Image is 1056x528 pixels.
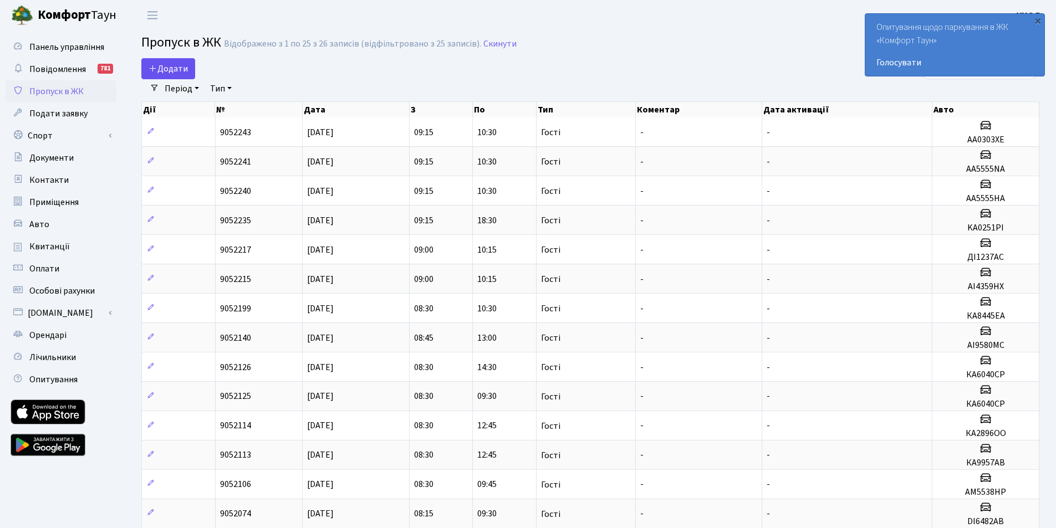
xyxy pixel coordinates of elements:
span: 9052074 [220,508,251,520]
th: Тип [537,102,636,117]
span: Гості [541,304,560,313]
span: - [767,449,770,462]
span: - [640,185,644,197]
h5: АА5555NA [937,164,1034,175]
span: 9052106 [220,479,251,491]
span: Гості [541,334,560,342]
span: 09:15 [414,185,433,197]
th: № [215,102,303,117]
img: logo.png [11,4,33,27]
th: По [473,102,537,117]
a: [DOMAIN_NAME] [6,302,116,324]
th: Авто [932,102,1039,117]
span: 10:30 [477,185,497,197]
span: 08:30 [414,391,433,403]
span: Гості [541,216,560,225]
span: 12:45 [477,420,497,432]
h5: КА6040СР [937,399,1034,409]
span: [DATE] [307,185,334,197]
span: Оплати [29,263,59,275]
span: - [767,185,770,197]
span: 08:30 [414,361,433,373]
span: [DATE] [307,126,334,139]
span: - [640,156,644,168]
span: 09:00 [414,244,433,256]
span: 10:30 [477,303,497,315]
span: 09:15 [414,126,433,139]
span: [DATE] [307,214,334,227]
h5: ДІ1237АС [937,252,1034,263]
th: З [410,102,473,117]
span: Гості [541,187,560,196]
span: 9052113 [220,449,251,462]
span: Повідомлення [29,63,86,75]
span: - [767,244,770,256]
span: Гості [541,245,560,254]
span: Авто [29,218,49,230]
span: 9052235 [220,214,251,227]
a: Лічильники [6,346,116,368]
h5: AI9580MC [937,340,1034,351]
span: - [767,214,770,227]
span: [DATE] [307,420,334,432]
span: [DATE] [307,273,334,285]
span: [DATE] [307,479,334,491]
span: - [640,126,644,139]
span: - [640,479,644,491]
span: Лічильники [29,351,76,363]
span: Панель управління [29,41,104,53]
span: - [640,214,644,227]
span: [DATE] [307,361,334,373]
a: Спорт [6,125,116,147]
span: - [640,273,644,285]
span: Подати заявку [29,107,88,120]
span: - [767,332,770,344]
span: 08:30 [414,420,433,432]
span: 08:15 [414,508,433,520]
span: 9052240 [220,185,251,197]
span: - [767,420,770,432]
span: - [767,479,770,491]
span: [DATE] [307,244,334,256]
span: - [767,273,770,285]
span: 12:45 [477,449,497,462]
span: Гості [541,451,560,460]
h5: КА9957АВ [937,458,1034,468]
span: - [640,332,644,344]
th: Коментар [636,102,762,117]
h5: АА0303ХЕ [937,135,1034,145]
b: УНО Р. [1017,9,1043,22]
a: Скинути [483,39,517,49]
span: 9052217 [220,244,251,256]
a: Авто [6,213,116,235]
span: Особові рахунки [29,285,95,297]
h5: АІ4359НХ [937,281,1034,292]
span: - [640,508,644,520]
span: 9052140 [220,332,251,344]
span: 9052199 [220,303,251,315]
span: - [640,391,644,403]
span: - [640,420,644,432]
span: Квитанції [29,240,70,253]
th: Дата [303,102,409,117]
span: 08:30 [414,303,433,315]
span: Гості [541,510,560,519]
span: - [640,449,644,462]
b: Комфорт [38,6,91,24]
span: Гості [541,275,560,284]
a: Голосувати [876,56,1033,69]
div: 781 [98,64,113,74]
div: × [1032,15,1043,26]
a: Орендарі [6,324,116,346]
a: Період [160,79,203,98]
span: [DATE] [307,303,334,315]
span: Гості [541,422,560,430]
span: [DATE] [307,449,334,462]
span: 10:30 [477,126,497,139]
th: Дата активації [762,102,933,117]
a: Пропуск в ЖК [6,80,116,102]
span: Таун [38,6,116,25]
span: Контакти [29,174,69,186]
span: 9052241 [220,156,251,168]
h5: АА5555НА [937,193,1034,204]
